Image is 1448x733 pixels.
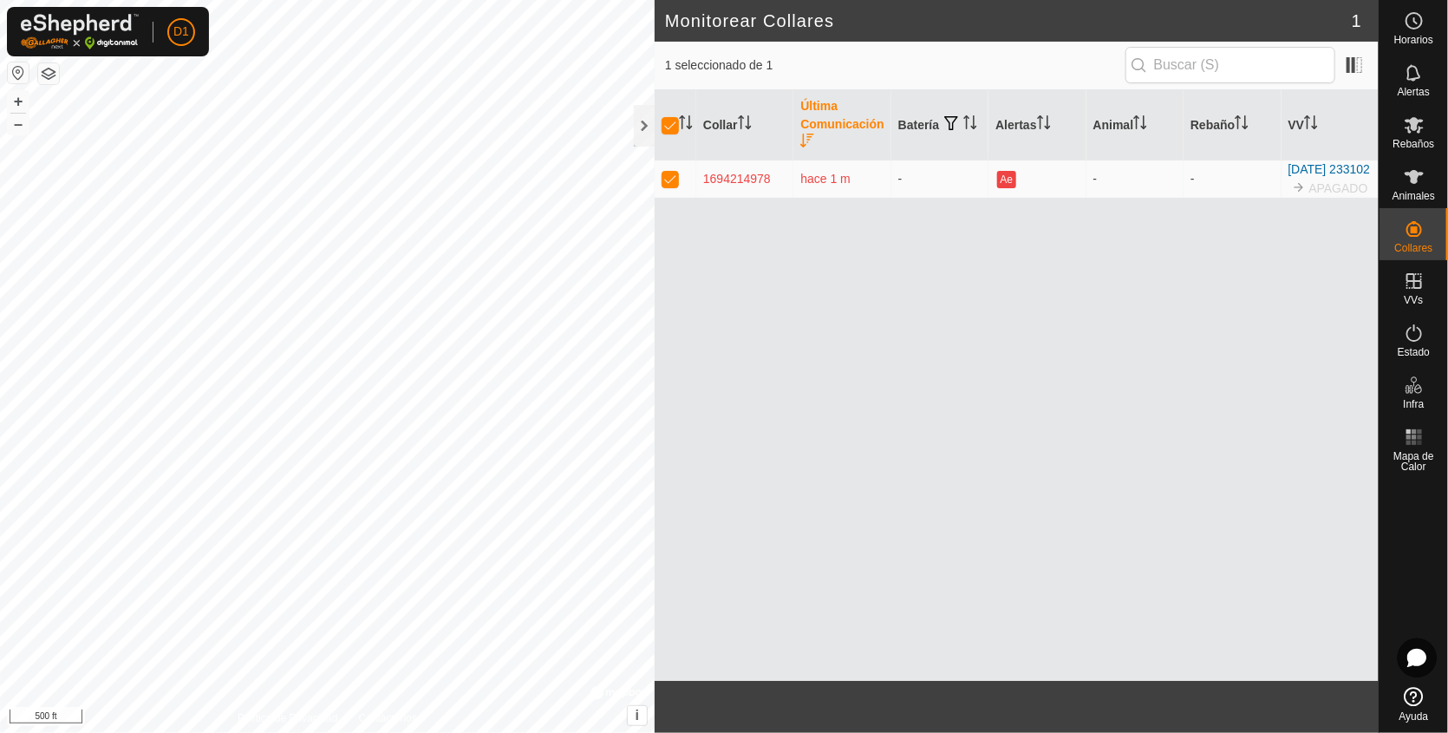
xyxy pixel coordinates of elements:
[1404,295,1423,305] span: VVs
[696,90,793,160] th: Collar
[1384,451,1444,472] span: Mapa de Calor
[665,56,1125,75] span: 1 seleccionado de 1
[1184,90,1281,160] th: Rebaño
[1190,172,1195,186] span: -
[800,172,851,186] span: 11 jul 2025, 10:37
[359,710,417,726] a: Contáctenos
[1398,87,1430,97] span: Alertas
[1304,118,1318,132] p-sorticon: Activar para ordenar
[8,114,29,134] button: –
[679,118,693,132] p-sorticon: Activar para ordenar
[800,136,814,150] p-sorticon: Activar para ordenar
[1393,139,1434,149] span: Rebaños
[1037,118,1051,132] p-sorticon: Activar para ordenar
[1282,90,1379,160] th: VV
[997,171,1016,188] button: Ae
[8,91,29,112] button: +
[38,63,59,84] button: Capas del Mapa
[1394,35,1433,45] span: Horarios
[238,710,337,726] a: Política de Privacidad
[1125,47,1335,83] input: Buscar (S)
[1352,8,1361,34] span: 1
[1393,191,1435,201] span: Animales
[665,10,1352,31] h2: Monitorear Collares
[1394,243,1432,253] span: Collares
[963,118,977,132] p-sorticon: Activar para ordenar
[1288,162,1371,176] a: [DATE] 233102
[1380,680,1448,729] a: Ayuda
[628,706,647,725] button: i
[891,90,988,160] th: Batería
[1403,399,1424,409] span: Infra
[1133,118,1147,132] p-sorticon: Activar para ordenar
[8,62,29,83] button: Restablecer Mapa
[1086,90,1184,160] th: Animal
[1309,181,1368,195] span: APAGADO
[1093,172,1098,186] span: -
[793,90,890,160] th: Última Comunicación
[21,14,139,49] img: Logo Gallagher
[1235,118,1249,132] p-sorticon: Activar para ordenar
[1398,347,1430,357] span: Estado
[891,160,988,198] td: -
[636,708,639,723] span: i
[1399,711,1429,722] span: Ayuda
[703,170,786,188] div: 1694214978
[738,118,752,132] p-sorticon: Activar para ordenar
[1292,180,1306,194] img: hasta
[988,90,1086,160] th: Alertas
[173,23,189,41] span: D1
